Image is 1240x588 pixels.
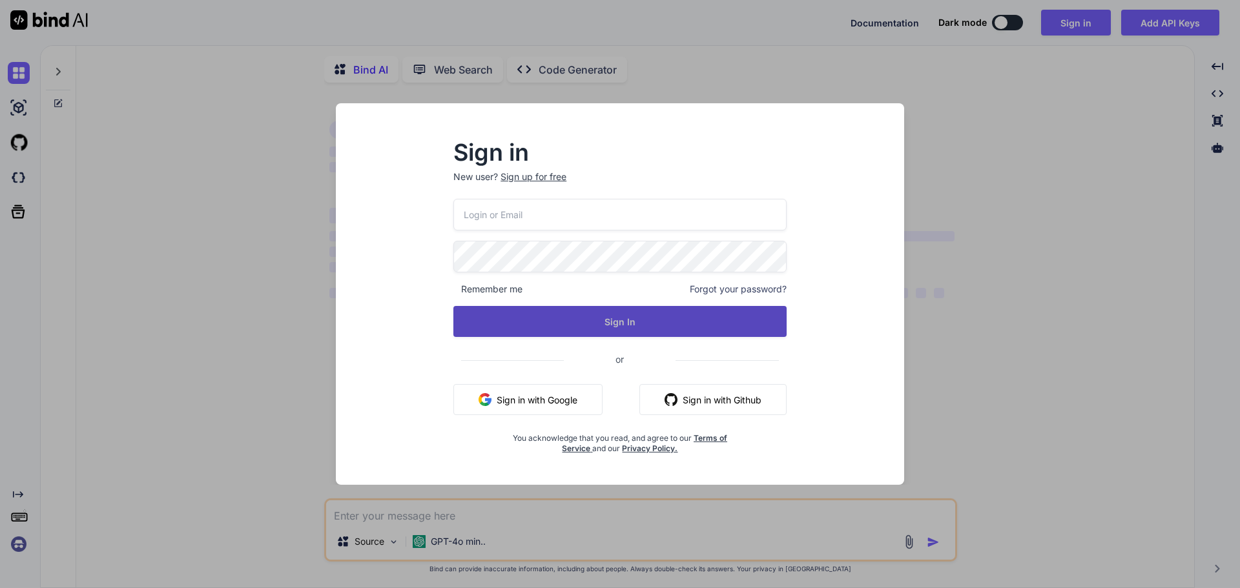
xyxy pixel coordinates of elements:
button: Sign in with Google [453,384,603,415]
div: Sign up for free [501,170,566,183]
span: or [564,343,676,375]
p: New user? [453,170,787,199]
img: github [665,393,677,406]
img: google [479,393,491,406]
button: Sign In [453,306,787,337]
div: You acknowledge that you read, and agree to our and our [509,425,731,454]
button: Sign in with Github [639,384,787,415]
a: Privacy Policy. [622,443,677,453]
a: Terms of Service [562,433,727,453]
span: Forgot your password? [690,283,787,296]
span: Remember me [453,283,522,296]
h2: Sign in [453,142,787,163]
input: Login or Email [453,199,787,230]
